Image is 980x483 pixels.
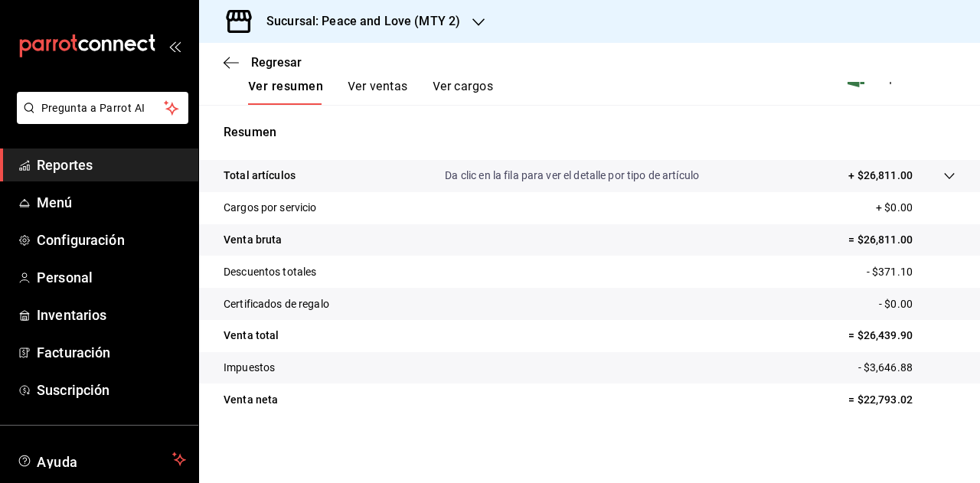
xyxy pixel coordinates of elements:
[848,232,955,248] p: = $26,811.00
[224,232,282,248] p: Venta bruta
[224,392,278,408] p: Venta neta
[224,200,317,216] p: Cargos por servicio
[224,168,296,184] p: Total artículos
[17,92,188,124] button: Pregunta a Parrot AI
[445,168,699,184] p: Da clic en la fila para ver el detalle por tipo de artículo
[848,328,955,344] p: = $26,439.90
[876,200,955,216] p: + $0.00
[37,192,186,213] span: Menú
[879,296,955,312] p: - $0.00
[37,267,186,288] span: Personal
[251,55,302,70] span: Regresar
[37,155,186,175] span: Reportes
[224,264,316,280] p: Descuentos totales
[867,264,955,280] p: - $371.10
[858,360,955,376] p: - $3,646.88
[433,79,494,105] button: Ver cargos
[37,230,186,250] span: Configuración
[11,111,188,127] a: Pregunta a Parrot AI
[37,305,186,325] span: Inventarios
[348,79,408,105] button: Ver ventas
[37,380,186,400] span: Suscripción
[248,79,493,105] div: navigation tabs
[248,79,323,105] button: Ver resumen
[37,450,166,468] span: Ayuda
[37,342,186,363] span: Facturación
[848,168,913,184] p: + $26,811.00
[224,296,329,312] p: Certificados de regalo
[224,328,279,344] p: Venta total
[224,55,302,70] button: Regresar
[848,392,955,408] p: = $22,793.02
[254,12,460,31] h3: Sucursal: Peace and Love (MTY 2)
[224,360,275,376] p: Impuestos
[41,100,165,116] span: Pregunta a Parrot AI
[168,40,181,52] button: open_drawer_menu
[224,123,955,142] p: Resumen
